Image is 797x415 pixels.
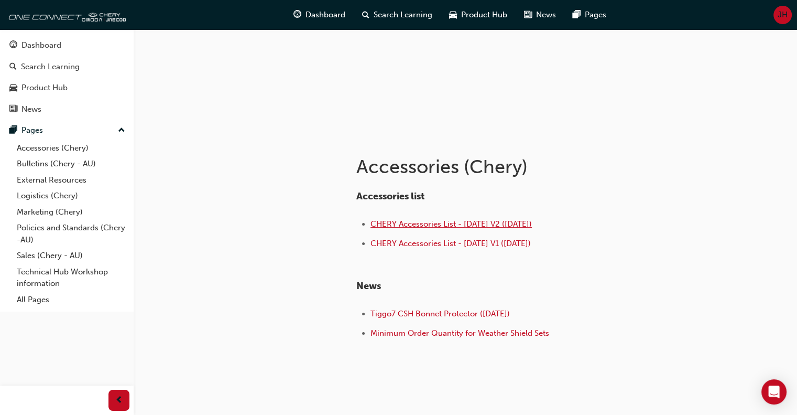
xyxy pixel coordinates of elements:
a: car-iconProduct Hub [441,4,516,26]
div: Dashboard [21,39,61,51]
span: pages-icon [9,126,17,135]
span: news-icon [9,105,17,114]
button: DashboardSearch LearningProduct HubNews [4,34,129,121]
span: News [536,9,556,21]
a: Logistics (Chery) [13,188,129,204]
div: Search Learning [21,61,80,73]
div: Pages [21,124,43,136]
span: search-icon [362,8,369,22]
button: Pages [4,121,129,140]
span: news-icon [524,8,532,22]
a: CHERY Accessories List - [DATE] V2 ([DATE]) [370,219,532,229]
span: prev-icon [115,394,123,407]
a: Tiggo7 CSH Bonnet Protector ([DATE]) [370,309,510,318]
a: Dashboard [4,36,129,55]
span: Accessories list [356,190,424,202]
a: All Pages [13,292,129,308]
span: up-icon [118,124,125,137]
span: car-icon [449,8,457,22]
h1: Accessories (Chery) [356,155,700,178]
a: news-iconNews [516,4,564,26]
div: News [21,103,41,115]
a: Accessories (Chery) [13,140,129,156]
div: Product Hub [21,82,68,94]
span: JH [778,9,788,21]
span: Product Hub [461,9,507,21]
span: Pages [585,9,606,21]
span: car-icon [9,83,17,93]
a: Marketing (Chery) [13,204,129,220]
span: search-icon [9,62,17,72]
a: pages-iconPages [564,4,615,26]
a: search-iconSearch Learning [354,4,441,26]
span: guage-icon [9,41,17,50]
a: External Resources [13,172,129,188]
a: News [4,100,129,119]
button: JH [773,6,792,24]
span: pages-icon [573,8,581,22]
a: Search Learning [4,57,129,77]
a: Policies and Standards (Chery -AU) [13,220,129,248]
span: guage-icon [293,8,301,22]
a: Bulletins (Chery - AU) [13,156,129,172]
img: oneconnect [5,4,126,25]
a: Minimum Order Quantity for Weather Shield Sets [370,328,549,338]
span: News [356,280,381,292]
span: Dashboard [305,9,345,21]
a: guage-iconDashboard [285,4,354,26]
span: Search Learning [374,9,432,21]
a: Product Hub [4,78,129,98]
a: Technical Hub Workshop information [13,264,129,292]
a: CHERY Accessories List - [DATE] V1 ([DATE]) [370,239,531,248]
div: Open Intercom Messenger [761,379,787,405]
a: Sales (Chery - AU) [13,248,129,264]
